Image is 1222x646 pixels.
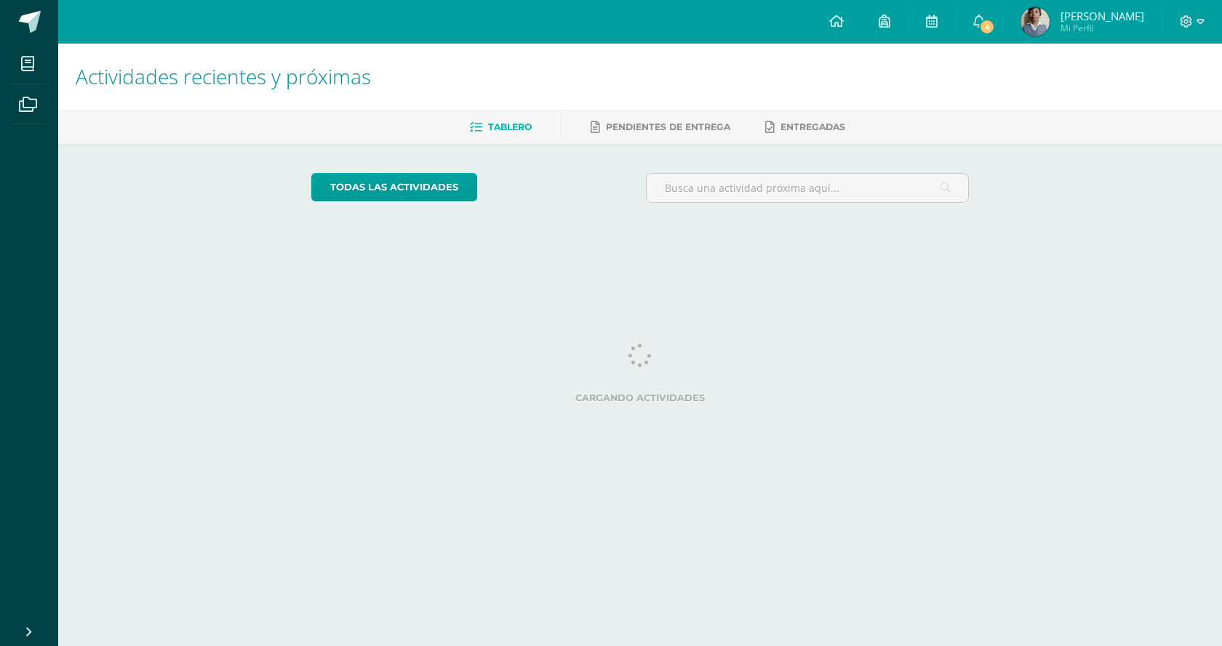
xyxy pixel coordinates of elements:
span: [PERSON_NAME] [1061,9,1144,23]
input: Busca una actividad próxima aquí... [647,174,969,202]
a: Tablero [470,116,532,139]
span: Mi Perfil [1061,22,1144,34]
a: Entregadas [765,116,845,139]
span: Entregadas [780,121,845,132]
span: 4 [979,19,995,35]
label: Cargando actividades [311,392,970,403]
span: Pendientes de entrega [606,121,730,132]
a: todas las Actividades [311,173,477,201]
a: Pendientes de entrega [591,116,730,139]
span: Actividades recientes y próximas [76,62,371,90]
span: Tablero [488,121,532,132]
img: 614b8fb0c64d89c392a1b84d7659b90d.png [1021,7,1050,36]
